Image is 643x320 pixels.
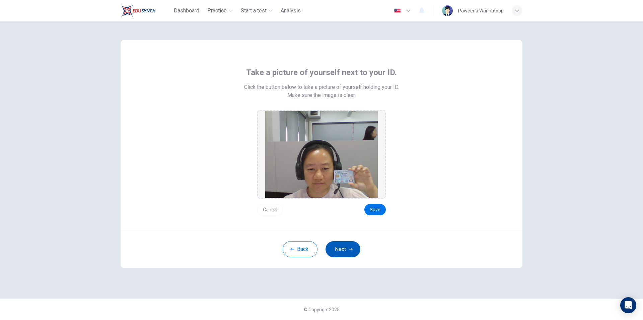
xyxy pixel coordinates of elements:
[393,8,402,13] img: en
[171,5,202,17] button: Dashboard
[303,307,340,312] span: © Copyright 2025
[283,241,317,257] button: Back
[241,7,267,15] span: Start a test
[246,67,397,78] span: Take a picture of yourself next to your ID.
[458,7,504,15] div: Paweena Wannatoop
[257,204,283,215] button: Cancel
[326,241,360,257] button: Next
[207,7,227,15] span: Practice
[620,297,636,313] div: Open Intercom Messenger
[265,111,378,198] img: preview screemshot
[238,5,275,17] button: Start a test
[442,5,453,16] img: Profile picture
[364,204,386,215] button: Save
[287,91,356,99] span: Make sure the image is clear.
[278,5,303,17] button: Analysis
[244,83,399,91] span: Click the button below to take a picture of yourself holding your ID.
[174,7,199,15] span: Dashboard
[121,4,156,17] img: Train Test logo
[121,4,171,17] a: Train Test logo
[205,5,235,17] button: Practice
[281,7,301,15] span: Analysis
